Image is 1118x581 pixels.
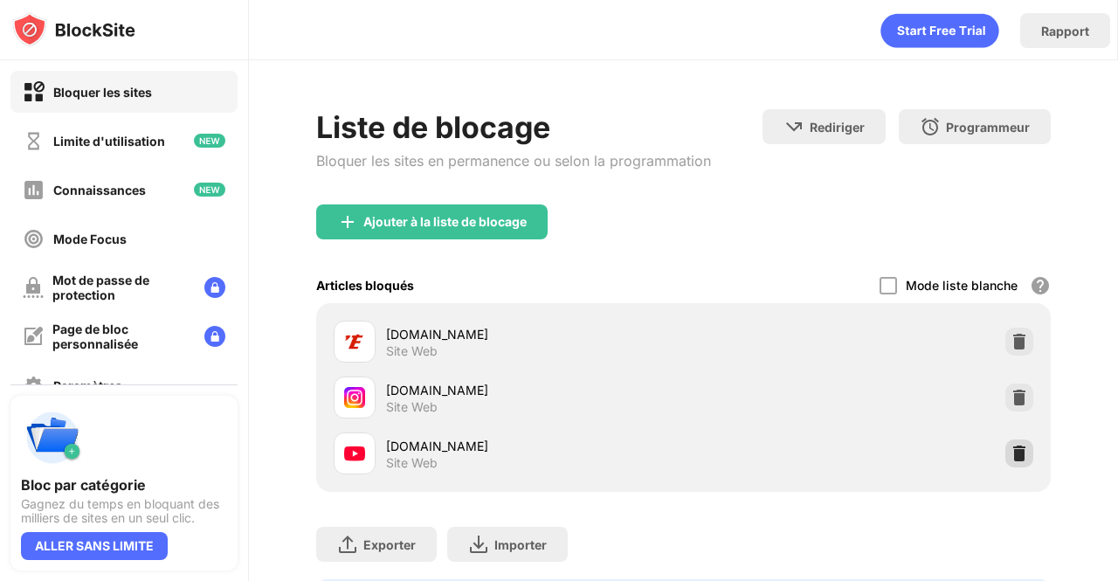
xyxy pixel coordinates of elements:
[23,277,44,298] img: password-protection-off.svg
[363,214,527,229] font: Ajouter à la liste de blocage
[386,383,488,398] font: [DOMAIN_NAME]
[194,134,225,148] img: new-icon.svg
[810,120,865,135] font: Rediriger
[363,537,416,552] font: Exporter
[23,130,45,152] img: time-usage-off.svg
[386,439,488,453] font: [DOMAIN_NAME]
[21,476,146,494] font: Bloc par catégorie
[53,85,152,100] font: Bloquer les sites
[344,387,365,408] img: favicons
[386,343,438,358] font: Site Web
[316,109,550,145] font: Liste de blocage
[946,120,1030,135] font: Programmeur
[53,378,122,393] font: Paramètres
[53,134,165,149] font: Limite d'utilisation
[23,326,44,347] img: customize-block-page-off.svg
[494,537,547,552] font: Importer
[344,331,365,352] img: favicons
[23,375,45,397] img: settings-off.svg
[386,399,438,414] font: Site Web
[1041,24,1089,38] font: Rapport
[23,179,45,201] img: insights-off.svg
[386,455,438,470] font: Site Web
[52,273,149,302] font: Mot de passe de protection
[21,496,219,525] font: Gagnez du temps en bloquant des milliers de sites en un seul clic.
[21,406,84,469] img: push-categories.svg
[316,278,414,293] font: Articles bloqués
[204,326,225,347] img: lock-menu.svg
[53,232,127,246] font: Mode Focus
[23,228,45,250] img: focus-off.svg
[386,327,488,342] font: [DOMAIN_NAME]
[906,278,1018,293] font: Mode liste blanche
[194,183,225,197] img: new-icon.svg
[880,13,999,48] div: animation
[35,538,154,553] font: ALLER SANS LIMITE
[52,322,138,351] font: Page de bloc personnalisée
[344,443,365,464] img: favicons
[23,81,45,103] img: block-on.svg
[204,277,225,298] img: lock-menu.svg
[12,12,135,47] img: logo-blocksite.svg
[316,152,711,169] font: Bloquer les sites en permanence ou selon la programmation
[53,183,146,197] font: Connaissances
